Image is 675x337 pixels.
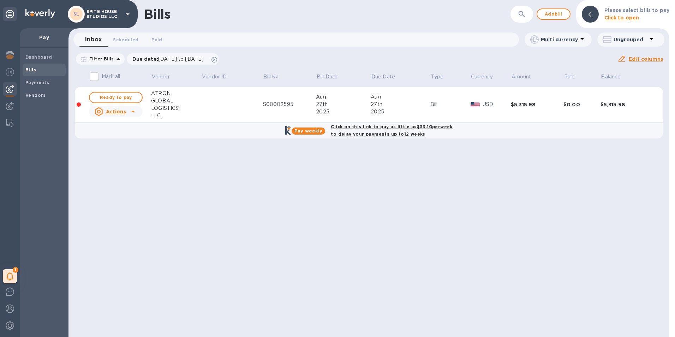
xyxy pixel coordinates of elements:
span: Scheduled [113,36,138,43]
p: Bill № [263,73,278,81]
p: Balance [601,73,621,81]
div: 2025 [316,108,371,116]
p: Mark all [102,73,120,80]
div: $5,315.98 [601,101,653,108]
p: USD [483,101,511,108]
p: Paid [564,73,575,81]
span: Balance [601,73,630,81]
b: Click on this link to pay as little as $33.10 per week to delay your payments up to 12 weeks [331,124,452,137]
div: Aug [316,93,371,101]
div: Due date:[DATE] to [DATE] [127,53,219,65]
b: SL [73,11,79,17]
span: Amount [512,73,540,81]
span: [DATE] to [DATE] [158,56,204,62]
b: Click to open [604,15,639,20]
span: Vendor ID [202,73,236,81]
p: Type [431,73,444,81]
p: Ungrouped [614,36,647,43]
span: Due Date [371,73,404,81]
b: Pay weekly [294,128,322,134]
p: Pay [25,34,63,41]
p: Currency [471,73,493,81]
div: 2025 [371,108,430,116]
div: $5,315.98 [511,101,563,108]
button: Ready to pay [89,92,143,103]
b: Bills [25,67,36,72]
h1: Bills [144,7,170,22]
b: Dashboard [25,54,52,60]
p: Vendor ID [202,73,227,81]
p: Vendor [152,73,170,81]
p: Due Date [371,73,395,81]
span: Ready to pay [95,93,136,102]
b: Vendors [25,93,46,98]
p: Bill Date [317,73,337,81]
span: Type [431,73,453,81]
div: 27th [316,101,371,108]
span: Paid [564,73,584,81]
p: SPITE HOUSE STUDIOS LLC [86,9,122,19]
p: Multi currency [541,36,578,43]
span: Bill Date [317,73,347,81]
div: Bill [430,101,471,108]
div: S00002595 [263,101,316,108]
div: 27th [371,101,430,108]
div: LLC. [151,112,201,119]
span: Vendor [152,73,179,81]
img: USD [471,102,480,107]
div: LOGISTICS, [151,105,201,112]
span: Add bill [543,10,564,18]
p: Due date : [132,55,208,63]
p: Filter Bills [86,56,114,62]
b: Payments [25,80,49,85]
span: Paid [151,36,162,43]
div: GLOBAL [151,97,201,105]
span: 1 [13,267,18,273]
div: Unpin categories [3,7,17,21]
span: Inbox [85,35,102,45]
img: Logo [25,9,55,18]
button: Addbill [537,8,571,20]
u: Actions [106,109,126,114]
div: Aug [371,93,430,101]
div: $0.00 [563,101,601,108]
img: Foreign exchange [6,68,14,76]
p: Amount [512,73,531,81]
div: ATRON [151,90,201,97]
u: Edit columns [629,56,663,62]
span: Bill № [263,73,287,81]
b: Please select bills to pay [604,7,669,13]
